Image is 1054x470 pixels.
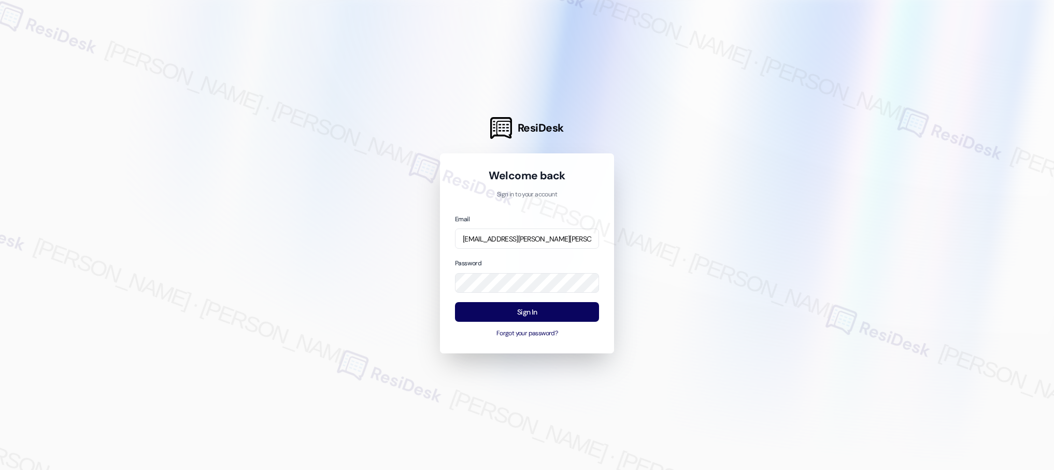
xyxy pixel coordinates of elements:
[455,215,469,223] label: Email
[518,121,564,135] span: ResiDesk
[455,229,599,249] input: name@example.com
[490,117,512,139] img: ResiDesk Logo
[455,259,481,267] label: Password
[455,329,599,338] button: Forgot your password?
[455,168,599,183] h1: Welcome back
[455,302,599,322] button: Sign In
[455,190,599,200] p: Sign in to your account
